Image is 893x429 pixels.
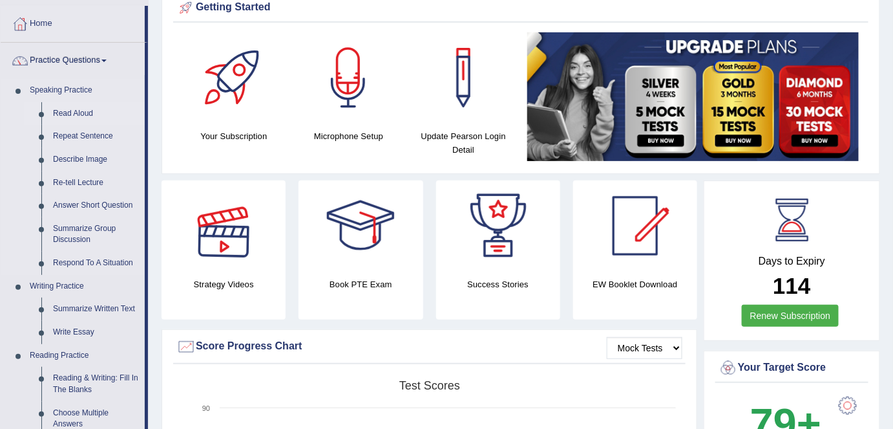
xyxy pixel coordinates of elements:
[399,379,460,392] tspan: Test scores
[24,344,145,368] a: Reading Practice
[24,275,145,298] a: Writing Practice
[183,129,285,143] h4: Your Subscription
[719,358,865,378] div: Your Target Score
[47,171,145,195] a: Re-tell Lecture
[47,252,145,275] a: Respond To A Situation
[719,256,865,267] h4: Days to Expiry
[176,337,682,357] div: Score Progress Chart
[47,217,145,252] a: Summarize Group Discussion
[47,125,145,148] a: Repeat Sentence
[47,367,145,401] a: Reading & Writing: Fill In The Blanks
[299,278,423,291] h4: Book PTE Exam
[162,278,286,291] h4: Strategy Videos
[47,102,145,126] a: Read Aloud
[773,273,810,298] b: 114
[47,148,145,171] a: Describe Image
[47,194,145,217] a: Answer Short Question
[202,404,210,412] text: 90
[24,79,145,102] a: Speaking Practice
[412,129,514,157] h4: Update Pearson Login Detail
[1,43,145,75] a: Practice Questions
[298,129,400,143] h4: Microphone Setup
[47,321,145,344] a: Write Essay
[527,32,859,161] img: small5.jpg
[573,278,697,291] h4: EW Booklet Download
[47,298,145,321] a: Summarize Written Text
[436,278,560,291] h4: Success Stories
[1,6,145,38] a: Home
[742,305,839,327] a: Renew Subscription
